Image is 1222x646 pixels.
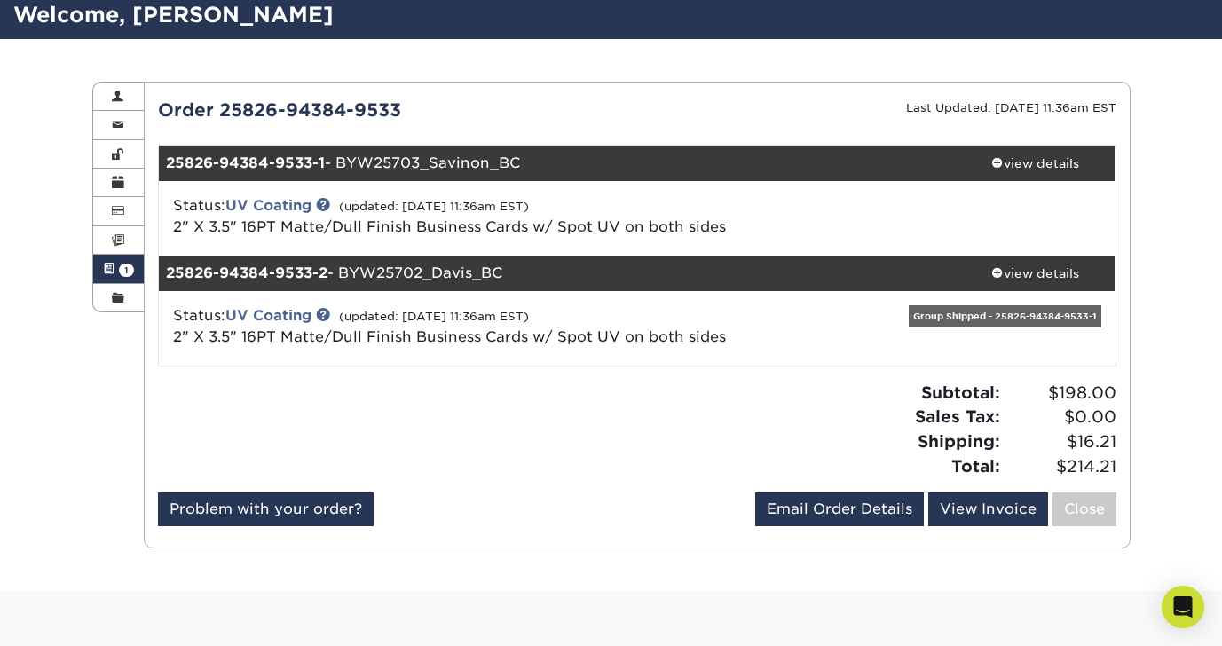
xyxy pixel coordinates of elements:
[956,264,1116,282] div: view details
[145,97,637,123] div: Order 25826-94384-9533
[909,305,1101,327] div: Group Shipped - 25826-94384-9533-1
[339,200,529,213] small: (updated: [DATE] 11:36am EST)
[160,195,796,238] div: Status:
[158,492,374,526] a: Problem with your order?
[956,154,1116,172] div: view details
[1005,381,1116,406] span: $198.00
[159,146,956,181] div: - BYW25703_Savinon_BC
[915,406,1000,426] strong: Sales Tax:
[225,307,311,324] a: UV Coating
[755,492,924,526] a: Email Order Details
[1162,586,1204,628] div: Open Intercom Messenger
[173,328,726,345] a: 2" X 3.5" 16PT Matte/Dull Finish Business Cards w/ Spot UV on both sides
[906,101,1116,114] small: Last Updated: [DATE] 11:36am EST
[1005,429,1116,454] span: $16.21
[951,456,1000,476] strong: Total:
[918,431,1000,451] strong: Shipping:
[1005,454,1116,479] span: $214.21
[956,146,1116,181] a: view details
[1052,492,1116,526] a: Close
[921,382,1000,402] strong: Subtotal:
[225,197,311,214] a: UV Coating
[1005,405,1116,429] span: $0.00
[119,264,134,277] span: 1
[928,492,1048,526] a: View Invoice
[93,255,145,283] a: 1
[160,305,796,348] div: Status:
[173,218,726,235] a: 2" X 3.5" 16PT Matte/Dull Finish Business Cards w/ Spot UV on both sides
[166,154,325,171] strong: 25826-94384-9533-1
[159,256,956,291] div: - BYW25702_Davis_BC
[956,256,1116,291] a: view details
[166,264,327,281] strong: 25826-94384-9533-2
[339,310,529,323] small: (updated: [DATE] 11:36am EST)
[4,592,151,640] iframe: Google Customer Reviews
